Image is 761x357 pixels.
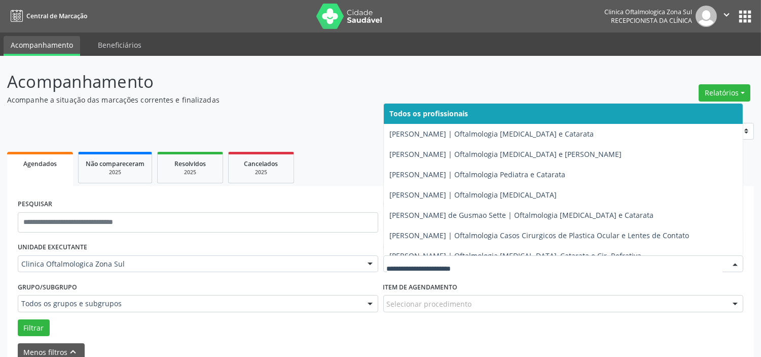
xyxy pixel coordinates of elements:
[26,12,87,20] span: Central de Marcação
[604,8,692,16] div: Clinica Oftalmologica Zona Sul
[91,36,149,54] a: Beneficiários
[390,190,557,200] span: [PERSON_NAME] | Oftalmologia [MEDICAL_DATA]
[717,6,736,27] button: 
[390,129,594,139] span: [PERSON_NAME] | Oftalmologia [MEDICAL_DATA] e Catarata
[387,299,472,309] span: Selecionar procedimento
[21,299,357,309] span: Todos os grupos e subgrupos
[244,159,278,168] span: Cancelados
[390,109,468,118] span: Todos os profissionais
[383,279,458,295] label: Item de agendamento
[7,69,530,94] p: Acompanhamento
[165,169,215,176] div: 2025
[4,36,80,56] a: Acompanhamento
[86,169,144,176] div: 2025
[174,159,206,168] span: Resolvidos
[236,169,286,176] div: 2025
[736,8,754,25] button: apps
[611,16,692,25] span: Recepcionista da clínica
[390,210,654,220] span: [PERSON_NAME] de Gusmao Sette | Oftalmologia [MEDICAL_DATA] e Catarata
[696,6,717,27] img: img
[390,149,622,159] span: [PERSON_NAME] | Oftalmologia [MEDICAL_DATA] e [PERSON_NAME]
[7,94,530,105] p: Acompanhe a situação das marcações correntes e finalizadas
[18,279,77,295] label: Grupo/Subgrupo
[721,9,732,20] i: 
[18,240,87,255] label: UNIDADE EXECUTANTE
[23,159,57,168] span: Agendados
[18,197,52,212] label: PESQUISAR
[390,231,690,240] span: [PERSON_NAME] | Oftalmologia Casos Cirurgicos de Plastica Ocular e Lentes de Contato
[699,84,750,102] button: Relatórios
[7,8,87,24] a: Central de Marcação
[390,170,566,179] span: [PERSON_NAME] | Oftalmologia Pediatra e Catarata
[18,319,50,337] button: Filtrar
[86,159,144,168] span: Não compareceram
[390,251,642,261] span: [PERSON_NAME] | Oftalmologia [MEDICAL_DATA], Catarata e Cir. Refrativa
[21,259,357,269] span: Clinica Oftalmologica Zona Sul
